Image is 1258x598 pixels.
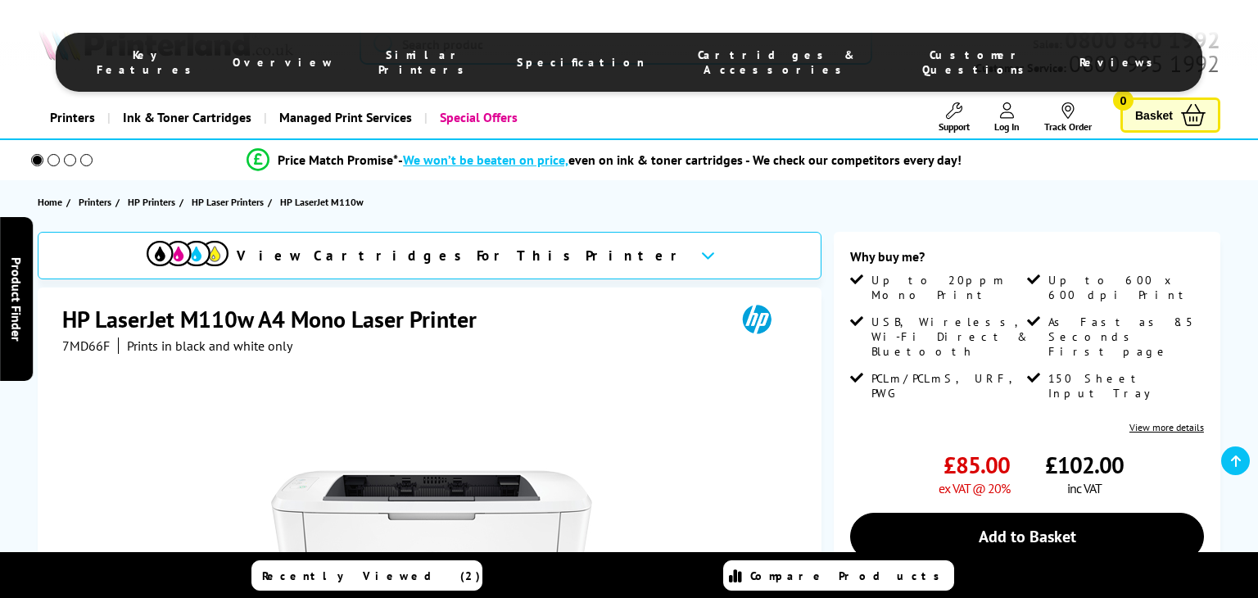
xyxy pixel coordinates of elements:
span: Support [939,120,970,133]
a: Managed Print Services [264,97,424,138]
span: Cartridges & Accessories [677,48,876,77]
a: HP LaserJet M110w [280,193,368,211]
span: Printers [79,193,111,211]
a: HP Printers [128,193,179,211]
span: Product Finder [8,257,25,342]
span: ex VAT @ 20% [939,480,1010,496]
span: USB, Wireless, Wi-Fi Direct & Bluetooth [871,315,1023,359]
div: Why buy me? [850,248,1204,273]
span: HP Printers [128,193,175,211]
span: Up to 20ppm Mono Print [871,273,1023,302]
span: PCLm/PCLmS, URF, PWG [871,371,1023,401]
span: View Cartridges For This Printer [237,247,687,265]
span: HP LaserJet M110w [280,193,364,211]
span: We won’t be beaten on price, [403,152,568,168]
span: Basket [1135,104,1173,126]
span: HP Laser Printers [192,193,264,211]
span: Reviews [1079,55,1161,70]
span: Similar Printers [367,48,484,77]
span: Customer Questions [909,48,1047,77]
li: modal_Promise [8,146,1200,174]
span: Key Features [97,48,200,77]
a: Track Order [1044,102,1092,133]
span: Overview [233,55,334,70]
span: 0 [1113,90,1134,111]
a: Compare Products [723,560,954,591]
h1: HP LaserJet M110w A4 Mono Laser Printer [62,304,493,334]
span: Ink & Toner Cartridges [123,97,251,138]
a: Special Offers [424,97,530,138]
a: Recently Viewed (2) [251,560,482,591]
a: Basket 0 [1120,97,1220,133]
span: As Fast as 8.5 Seconds First page [1048,315,1200,359]
a: Add to Basket [850,513,1204,560]
span: Compare Products [750,569,948,583]
span: inc VAT [1067,480,1102,496]
i: Prints in black and white only [127,338,292,354]
img: View Cartridges [147,241,229,266]
img: HP [719,304,794,334]
a: Support [939,102,970,133]
span: Price Match Promise* [278,152,398,168]
span: Specification [517,55,645,70]
span: £102.00 [1045,450,1124,480]
span: Recently Viewed (2) [262,569,481,583]
a: Home [38,193,66,211]
a: Printers [38,97,107,138]
span: Log In [994,120,1020,133]
span: Home [38,193,62,211]
span: 150 Sheet Input Tray [1048,371,1200,401]
a: Ink & Toner Cartridges [107,97,264,138]
a: Log In [994,102,1020,133]
a: Printers [79,193,115,211]
span: £85.00 [943,450,1010,480]
span: Up to 600 x 600 dpi Print [1048,273,1200,302]
a: View more details [1129,421,1204,433]
a: HP Laser Printers [192,193,268,211]
div: - even on ink & toner cartridges - We check our competitors every day! [398,152,962,168]
span: 7MD66F [62,338,110,354]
